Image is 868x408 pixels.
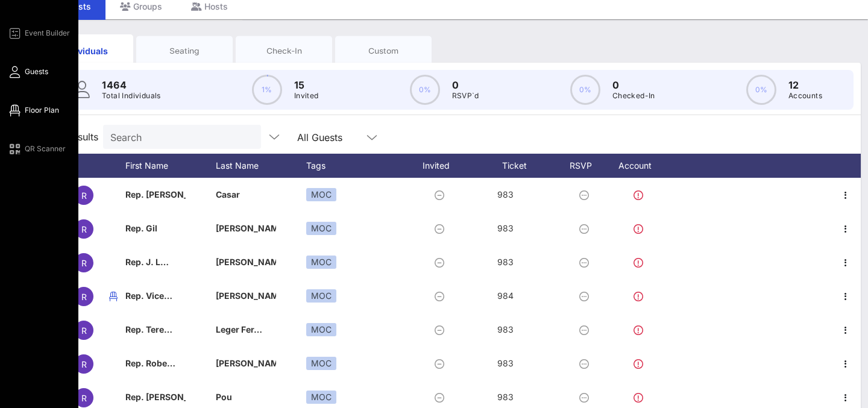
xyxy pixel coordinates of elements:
p: [PERSON_NAME] … [216,347,276,380]
span: 984 [497,290,514,301]
div: Check-In [245,45,323,57]
div: Invited [409,154,475,178]
a: Event Builder [7,26,70,40]
span: 983 [497,189,514,199]
span: QR Scanner [25,143,66,154]
div: All Guests [290,125,386,149]
p: Rep. Robe… [125,347,186,380]
div: Individuals [46,45,124,57]
p: RSVP`d [452,90,479,102]
span: 983 [497,358,514,368]
p: Checked-In [612,90,655,102]
div: Ticket [475,154,565,178]
span: Floor Plan [25,105,59,116]
div: Last Name [216,154,306,178]
span: R [81,224,87,234]
span: R [81,190,87,201]
div: First Name [125,154,216,178]
span: R [81,325,87,336]
a: QR Scanner [7,142,66,156]
p: Rep. Vice… [125,279,186,313]
span: 983 [497,257,514,267]
div: MOC [306,323,336,336]
div: Custom [344,45,423,57]
p: Rep. J. L… [125,245,186,279]
div: MOC [306,357,336,370]
p: 0 [612,78,655,92]
div: MOC [306,256,336,269]
p: Rep. Gil [125,212,186,245]
div: Seating [145,45,224,57]
p: [PERSON_NAME] [216,279,276,313]
div: MOC [306,391,336,404]
span: 983 [497,223,514,233]
a: Guests [7,64,48,79]
span: Event Builder [25,28,70,39]
div: MOC [306,188,336,201]
p: Rep. [PERSON_NAME] [125,178,186,212]
span: Guests [25,66,48,77]
div: Account [608,154,674,178]
span: R [81,359,87,369]
p: Invited [294,90,319,102]
p: 12 [788,78,822,92]
p: Accounts [788,90,822,102]
a: Floor Plan [7,103,59,118]
p: Leger Fer… [216,313,276,347]
span: R [81,393,87,403]
p: 1464 [102,78,161,92]
p: [PERSON_NAME] [216,245,276,279]
div: MOC [306,289,336,303]
p: Total Individuals [102,90,161,102]
span: R [81,258,87,268]
div: MOC [306,222,336,235]
div: RSVP [565,154,608,178]
span: 983 [497,324,514,334]
p: Casar [216,178,276,212]
span: R [81,292,87,302]
span: 983 [497,392,514,402]
p: [PERSON_NAME] [216,212,276,245]
div: Tags [306,154,409,178]
div: All Guests [297,132,342,143]
p: 15 [294,78,319,92]
p: Rep. Tere… [125,313,186,347]
p: 0 [452,78,479,92]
